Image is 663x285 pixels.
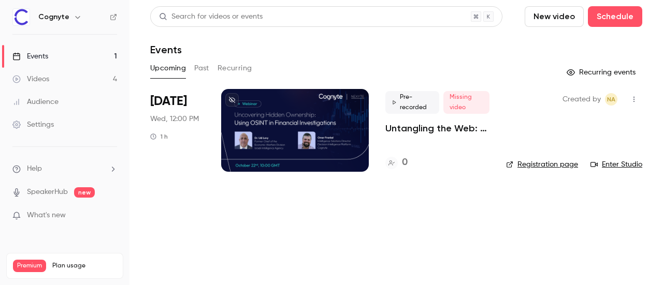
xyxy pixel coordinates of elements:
[402,156,408,170] h4: 0
[590,159,642,170] a: Enter Studio
[12,74,49,84] div: Videos
[12,51,48,62] div: Events
[12,163,117,174] li: help-dropdown-opener
[588,6,642,27] button: Schedule
[563,93,601,106] span: Created by
[218,60,252,77] button: Recurring
[150,93,187,110] span: [DATE]
[74,187,95,198] span: new
[52,262,117,270] span: Plan usage
[150,43,182,56] h1: Events
[27,187,68,198] a: SpeakerHub
[562,64,642,81] button: Recurring events
[159,11,263,22] div: Search for videos or events
[525,6,584,27] button: New video
[150,60,186,77] button: Upcoming
[385,91,439,114] span: Pre-recorded
[194,60,209,77] button: Past
[38,12,69,22] h6: Cognyte
[605,93,617,106] span: Noah Adler
[385,122,489,134] a: Untangling the Web: Uncover Hidden Financial Ownership with OSINT
[13,9,30,25] img: Cognyte
[443,91,489,114] span: Missing video
[13,260,46,272] span: Premium
[150,89,205,172] div: Oct 22 Wed, 12:00 PM (Asia/Jerusalem)
[607,93,615,106] span: NA
[12,97,59,107] div: Audience
[12,119,54,130] div: Settings
[150,114,199,124] span: Wed, 12:00 PM
[27,163,42,174] span: Help
[27,210,66,221] span: What's new
[506,159,578,170] a: Registration page
[150,132,168,141] div: 1 h
[385,156,408,170] a: 0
